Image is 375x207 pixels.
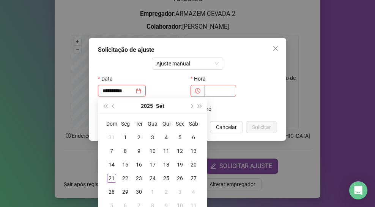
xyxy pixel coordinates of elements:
td: 2025-09-18 [159,158,173,171]
div: 23 [134,174,143,183]
div: 3 [175,187,184,196]
td: 2025-09-14 [105,158,118,171]
td: 2025-09-21 [105,171,118,185]
td: 2025-09-15 [118,158,132,171]
td: 2025-10-01 [146,185,159,199]
div: 3 [148,133,157,142]
td: 2025-09-30 [132,185,146,199]
th: Qui [159,117,173,131]
div: 1 [148,187,157,196]
div: 17 [148,160,157,169]
div: Open Intercom Messenger [349,181,367,199]
th: Ter [132,117,146,131]
div: 28 [107,187,116,196]
div: 7 [107,146,116,156]
div: 15 [121,160,130,169]
td: 2025-09-16 [132,158,146,171]
div: 21 [107,174,116,183]
div: 1 [121,133,130,142]
th: Qua [146,117,159,131]
div: 9 [134,146,143,156]
th: Seg [118,117,132,131]
div: Solicitação de ajuste [98,45,277,54]
button: Solicitar [246,121,277,133]
div: 13 [189,146,198,156]
div: 12 [175,146,184,156]
div: 6 [189,133,198,142]
td: 2025-10-02 [159,185,173,199]
label: Data [98,73,118,85]
td: 2025-09-22 [118,171,132,185]
div: 16 [134,160,143,169]
div: 25 [162,174,171,183]
td: 2025-09-17 [146,158,159,171]
td: 2025-09-24 [146,171,159,185]
span: clock-circle [195,88,200,93]
div: 14 [107,160,116,169]
div: 31 [107,133,116,142]
td: 2025-09-28 [105,185,118,199]
div: 4 [162,133,171,142]
td: 2025-09-11 [159,144,173,158]
td: 2025-09-20 [187,158,200,171]
div: 30 [134,187,143,196]
td: 2025-09-10 [146,144,159,158]
span: close [273,45,279,51]
td: 2025-09-23 [132,171,146,185]
td: 2025-08-31 [105,131,118,144]
button: prev-year [109,98,118,114]
td: 2025-09-07 [105,144,118,158]
td: 2025-09-01 [118,131,132,144]
span: Ajuste manual [156,58,219,69]
div: 27 [189,174,198,183]
div: 24 [148,174,157,183]
div: 5 [175,133,184,142]
td: 2025-09-03 [146,131,159,144]
button: month panel [156,98,164,114]
td: 2025-09-19 [173,158,187,171]
button: Cancelar [210,121,243,133]
td: 2025-09-12 [173,144,187,158]
td: 2025-09-13 [187,144,200,158]
button: year panel [141,98,153,114]
td: 2025-09-29 [118,185,132,199]
td: 2025-09-05 [173,131,187,144]
div: 4 [189,187,198,196]
td: 2025-10-04 [187,185,200,199]
div: 19 [175,160,184,169]
td: 2025-09-08 [118,144,132,158]
div: 29 [121,187,130,196]
button: super-next-year [196,98,204,114]
div: 22 [121,174,130,183]
div: 26 [175,174,184,183]
td: 2025-09-26 [173,171,187,185]
button: Close [269,42,282,54]
div: 18 [162,160,171,169]
label: Hora [191,73,211,85]
td: 2025-10-03 [173,185,187,199]
span: Cancelar [216,123,237,131]
td: 2025-09-27 [187,171,200,185]
button: super-prev-year [101,98,109,114]
button: next-year [187,98,195,114]
div: 11 [162,146,171,156]
td: 2025-09-09 [132,144,146,158]
div: 2 [162,187,171,196]
th: Sáb [187,117,200,131]
div: 10 [148,146,157,156]
td: 2025-09-06 [187,131,200,144]
div: 2 [134,133,143,142]
th: Sex [173,117,187,131]
div: 8 [121,146,130,156]
td: 2025-09-25 [159,171,173,185]
th: Dom [105,117,118,131]
div: 20 [189,160,198,169]
td: 2025-09-04 [159,131,173,144]
td: 2025-09-02 [132,131,146,144]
